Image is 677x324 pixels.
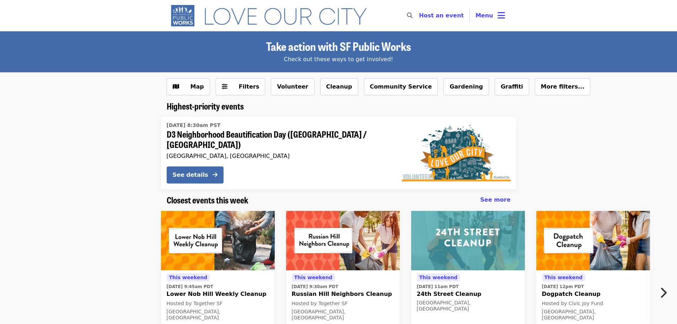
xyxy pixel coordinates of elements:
[544,275,583,280] span: This weekend
[161,117,516,189] a: See details for "D3 Neighborhood Beautification Day (North Beach / Russian Hill)"
[167,309,269,321] div: [GEOGRAPHIC_DATA], [GEOGRAPHIC_DATA]
[173,171,208,179] div: See details
[542,309,644,321] div: [GEOGRAPHIC_DATA], [GEOGRAPHIC_DATA]
[167,195,248,205] a: Closest events this week
[167,290,269,298] span: Lower Nob Hill Weekly Cleanup
[480,196,510,204] a: See more
[654,283,677,303] button: Next item
[190,83,204,90] span: Map
[417,283,459,290] time: [DATE] 11am PDT
[173,83,179,90] i: map icon
[542,283,584,290] time: [DATE] 12pm PDT
[320,78,358,95] button: Cleanup
[292,309,394,321] div: [GEOGRAPHIC_DATA], [GEOGRAPHIC_DATA]
[161,211,275,271] img: Lower Nob Hill Weekly Cleanup organized by Together SF
[470,7,511,24] button: Toggle account menu
[167,153,391,159] div: [GEOGRAPHIC_DATA], [GEOGRAPHIC_DATA]
[407,12,413,19] i: search icon
[271,78,314,95] button: Volunteer
[167,122,221,129] time: [DATE] 8:30am PST
[364,78,438,95] button: Community Service
[411,211,525,271] img: 24th Street Cleanup organized by SF Public Works
[167,166,224,184] button: See details
[542,301,603,306] span: Hosted by Civic Joy Fund
[167,193,248,206] span: Closest events this week
[660,286,667,299] i: chevron-right icon
[213,171,217,178] i: arrow-right icon
[167,129,391,150] span: D3 Neighborhood Beautification Day ([GEOGRAPHIC_DATA] / [GEOGRAPHIC_DATA])
[444,78,489,95] button: Gardening
[419,275,458,280] span: This weekend
[286,211,400,271] img: Russian Hill Neighbors Cleanup organized by Together SF
[402,124,511,181] img: D3 Neighborhood Beautification Day (North Beach / Russian Hill) organized by SF Public Works
[292,290,394,298] span: Russian Hill Neighbors Cleanup
[541,83,585,90] span: More filters...
[294,275,333,280] span: This weekend
[417,290,519,298] span: 24th Street Cleanup
[417,300,519,312] div: [GEOGRAPHIC_DATA], [GEOGRAPHIC_DATA]
[292,283,338,290] time: [DATE] 9:30am PDT
[239,83,259,90] span: Filters
[542,290,644,298] span: Dogpatch Cleanup
[167,301,223,306] span: Hosted by Together SF
[417,7,423,24] input: Search
[419,12,464,19] a: Host an event
[167,78,210,95] button: Show map view
[535,78,591,95] button: More filters...
[216,78,265,95] button: Filters (0 selected)
[169,275,208,280] span: This weekend
[167,100,244,112] span: Highest-priority events
[161,195,516,205] div: Closest events this week
[498,10,505,21] i: bars icon
[475,12,493,19] span: Menu
[266,38,411,54] span: Take action with SF Public Works
[167,55,511,64] div: Check out these ways to get involved!
[495,78,529,95] button: Graffiti
[292,301,348,306] span: Hosted by Together SF
[167,283,213,290] time: [DATE] 9:45am PDT
[536,211,650,271] img: Dogpatch Cleanup organized by Civic Joy Fund
[167,4,377,27] img: SF Public Works - Home
[222,83,227,90] i: sliders-h icon
[480,196,510,203] span: See more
